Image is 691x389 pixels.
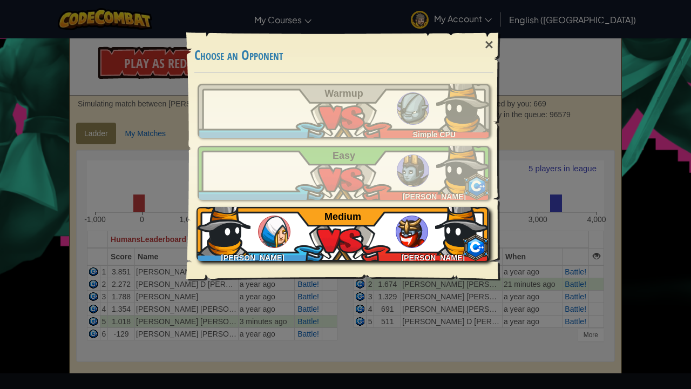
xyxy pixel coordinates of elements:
a: [PERSON_NAME] [PERSON_NAME] [198,146,490,200]
img: ogres_ladder_easy.png [397,155,429,187]
img: ogres_ladder_medium.png [396,216,428,248]
img: ogres_ladder_tutorial.png [397,92,429,125]
img: nQvmQ15M78AAAAASUVORK5CYII= [436,140,490,194]
span: [PERSON_NAME] [PERSON_NAME] [221,253,284,273]
span: Warmup [324,88,363,99]
img: nQvmQ15M78AAAAASUVORK5CYII= [435,202,489,256]
span: Medium [324,211,361,222]
img: nQvmQ15M78AAAAASUVORK5CYII= [197,202,250,256]
a: [PERSON_NAME] [PERSON_NAME][PERSON_NAME] [PERSON_NAME] [198,207,490,261]
img: humans_ladder_medium.png [258,216,290,248]
div: × [477,29,502,61]
span: Easy [333,150,355,161]
span: Simple CPU [413,130,456,139]
span: [PERSON_NAME] [PERSON_NAME] [401,253,464,273]
a: Simple CPU [198,84,490,138]
h3: Choose an Opponent [194,48,493,63]
img: nQvmQ15M78AAAAASUVORK5CYII= [436,78,490,132]
span: [PERSON_NAME] [PERSON_NAME] [402,192,465,212]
